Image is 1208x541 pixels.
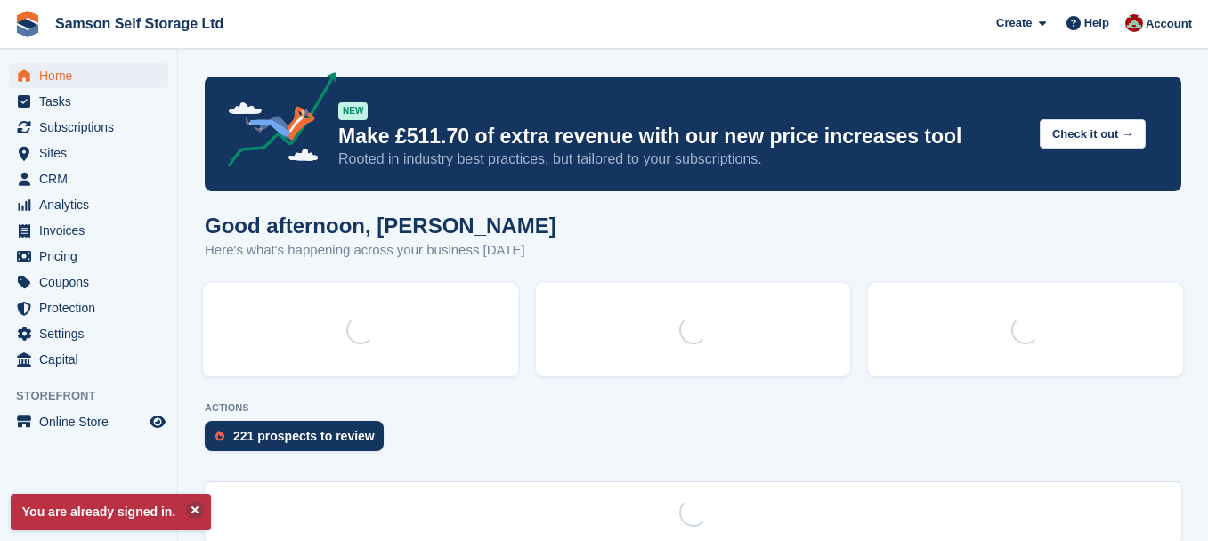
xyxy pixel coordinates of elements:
[338,102,368,120] div: NEW
[9,244,168,269] a: menu
[48,9,231,38] a: Samson Self Storage Ltd
[205,421,393,460] a: 221 prospects to review
[338,149,1026,169] p: Rooted in industry best practices, but tailored to your subscriptions.
[9,141,168,166] a: menu
[9,321,168,346] a: menu
[39,295,146,320] span: Protection
[39,218,146,243] span: Invoices
[215,431,224,441] img: prospect-51fa495bee0391a8d652442698ab0144808aea92771e9ea1ae160a38d050c398.svg
[9,192,168,217] a: menu
[9,270,168,295] a: menu
[9,218,168,243] a: menu
[996,14,1032,32] span: Create
[9,166,168,191] a: menu
[9,89,168,114] a: menu
[233,429,375,443] div: 221 prospects to review
[39,89,146,114] span: Tasks
[205,402,1181,414] p: ACTIONS
[9,409,168,434] a: menu
[205,240,556,261] p: Here's what's happening across your business [DATE]
[1084,14,1109,32] span: Help
[39,192,146,217] span: Analytics
[205,214,556,238] h1: Good afternoon, [PERSON_NAME]
[39,347,146,372] span: Capital
[39,166,146,191] span: CRM
[338,124,1026,149] p: Make £511.70 of extra revenue with our new price increases tool
[14,11,41,37] img: stora-icon-8386f47178a22dfd0bd8f6a31ec36ba5ce8667c1dd55bd0f319d3a0aa187defe.svg
[16,387,177,405] span: Storefront
[39,321,146,346] span: Settings
[9,295,168,320] a: menu
[39,141,146,166] span: Sites
[1146,15,1192,33] span: Account
[9,115,168,140] a: menu
[39,115,146,140] span: Subscriptions
[1040,119,1146,149] button: Check it out →
[9,63,168,88] a: menu
[9,347,168,372] a: menu
[39,409,146,434] span: Online Store
[39,270,146,295] span: Coupons
[39,63,146,88] span: Home
[1125,14,1143,32] img: Ian
[11,494,211,530] p: You are already signed in.
[213,72,337,174] img: price-adjustments-announcement-icon-8257ccfd72463d97f412b2fc003d46551f7dbcb40ab6d574587a9cd5c0d94...
[39,244,146,269] span: Pricing
[147,411,168,432] a: Preview store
